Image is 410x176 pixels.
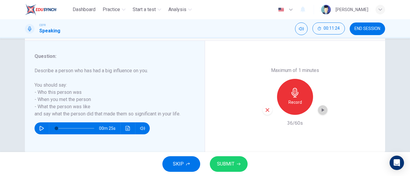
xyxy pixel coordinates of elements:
img: EduSynch logo [25,4,56,16]
span: Dashboard [73,6,95,13]
div: Open Intercom Messenger [390,156,404,170]
h6: Record [288,99,302,106]
button: SUBMIT [210,156,248,172]
span: 00:11:24 [324,26,340,31]
h6: Question : [35,53,188,60]
button: Dashboard [70,4,98,15]
h6: 36/60s [287,120,303,127]
span: Practice [103,6,120,13]
span: SUBMIT [217,160,234,168]
span: CEFR [39,23,46,27]
div: [PERSON_NAME] [336,6,368,13]
span: END SESSION [354,26,380,31]
button: Start a test [130,4,164,15]
span: Start a test [133,6,156,13]
span: 00m 25s [99,122,120,134]
span: SKIP [173,160,184,168]
span: Analysis [168,6,186,13]
h6: Describe a person who has had a big influence on you. You should say: - Who this person was - Whe... [35,67,188,118]
h6: Maximum of 1 minutes [271,67,319,74]
button: END SESSION [350,22,385,35]
button: Analysis [166,4,194,15]
a: EduSynch logo [25,4,70,16]
button: Practice [100,4,128,15]
button: Click to see the audio transcription [123,122,133,134]
h1: Speaking [39,27,60,34]
button: Record [277,79,313,115]
div: Hide [312,22,345,35]
div: Mute [295,22,308,35]
button: SKIP [162,156,200,172]
button: 00:11:24 [312,22,345,34]
img: en [277,7,285,12]
img: Profile picture [321,5,331,14]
